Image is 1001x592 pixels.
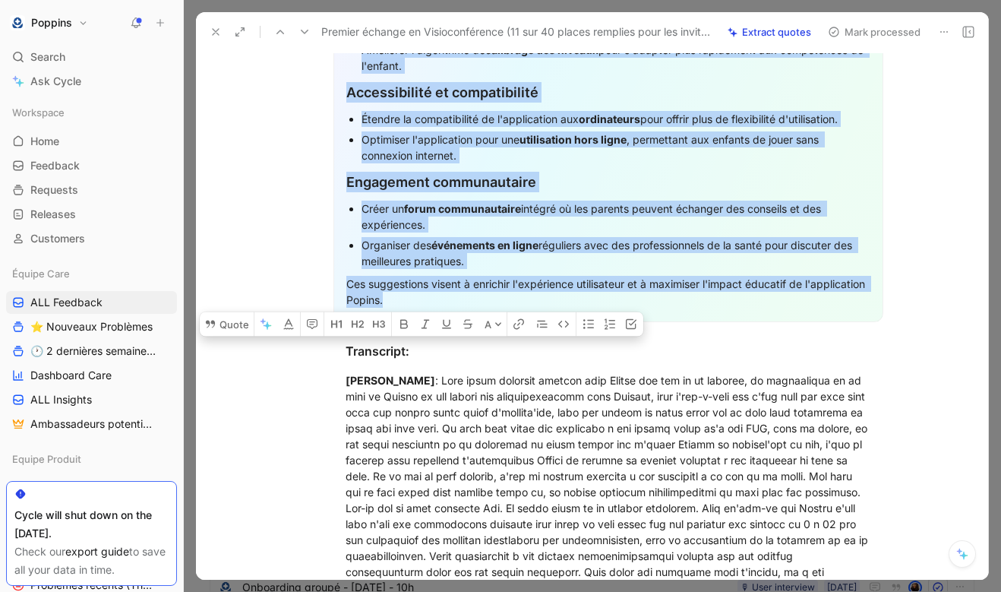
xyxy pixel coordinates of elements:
[362,111,870,127] div: Étendre la compatibilité de l'application aux pour offrir plus de flexibilité d'utilisation.
[6,315,177,338] a: ⭐ Nouveaux Problèmes
[12,266,70,281] span: Équipe Care
[6,227,177,250] a: Customers
[6,203,177,226] a: Releases
[6,364,177,387] a: Dashboard Care
[721,21,818,43] button: Extract quotes
[431,239,538,252] strong: événements en ligne
[30,343,160,359] span: 🕐 2 dernières semaines - Occurences
[519,133,627,146] strong: utilisation hors ligne
[346,172,870,192] div: Engagement communautaire
[30,207,76,222] span: Releases
[30,72,81,90] span: Ask Cycle
[6,262,177,285] div: Équipe Care
[821,21,927,43] button: Mark processed
[30,368,112,383] span: Dashboard Care
[6,154,177,177] a: Feedback
[346,374,435,387] mark: [PERSON_NAME]
[30,158,80,173] span: Feedback
[30,231,85,246] span: Customers
[362,42,870,74] div: Améliorer l'algorithme de pour s'adapter plus rapidement aux compétences de l'enfant.
[30,319,153,334] span: ⭐ Nouveaux Problèmes
[346,82,870,103] div: Accessibilité et compatibilité
[12,451,81,467] span: Equipe Produit
[346,276,870,308] div: Ces suggestions visent à enrichir l'expérience utilisateur et à maximiser l'impact éducatif de l'...
[6,413,177,435] a: Ambassadeurs potentiels
[10,15,25,30] img: Poppins
[6,476,177,499] a: Dashboard produit
[362,237,870,269] div: Organiser des réguliers avec des professionnels de la santé pour discuter des meilleures pratiques.
[31,16,72,30] h1: Poppins
[6,12,92,33] button: PoppinsPoppins
[30,295,103,310] span: ALL Feedback
[30,392,92,407] span: ALL Insights
[362,131,870,163] div: Optimiser l'application pour une , permettant aux enfants de jouer sans connexion internet.
[6,262,177,435] div: Équipe CareALL Feedback⭐ Nouveaux Problèmes🕐 2 dernières semaines - OccurencesDashboard CareALL I...
[321,23,715,41] span: Premier échange en Visioconférence (11 sur 40 places remplies pour les invités) - [DATE]
[6,179,177,201] a: Requests
[65,545,129,558] a: export guide
[404,202,521,215] strong: forum communautaire
[362,201,870,233] div: Créer un intégré où les parents peuvent échanger des conseils et des expériences.
[6,101,177,124] div: Workspace
[579,112,640,125] strong: ordinateurs
[346,342,871,360] div: Transcript:
[14,543,169,579] div: Check our to save all your data in time.
[30,416,156,432] span: Ambassadeurs potentiels
[6,448,177,470] div: Equipe Produit
[14,506,169,543] div: Cycle will shut down on the [DATE].
[485,43,598,56] strong: calibrage des niveaux
[12,105,65,120] span: Workspace
[6,46,177,68] div: Search
[6,388,177,411] a: ALL Insights
[30,48,65,66] span: Search
[6,70,177,93] a: Ask Cycle
[30,134,59,149] span: Home
[6,291,177,314] a: ALL Feedback
[6,130,177,153] a: Home
[30,182,78,198] span: Requests
[6,340,177,362] a: 🕐 2 dernières semaines - Occurences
